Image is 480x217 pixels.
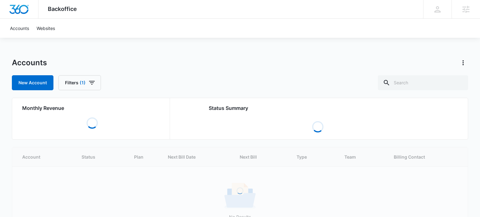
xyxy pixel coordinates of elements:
[12,75,53,90] a: New Account
[12,58,47,67] h1: Accounts
[458,58,468,68] button: Actions
[48,6,77,12] span: Backoffice
[22,104,162,112] h2: Monthly Revenue
[58,75,101,90] button: Filters(1)
[33,19,59,38] a: Websites
[6,19,33,38] a: Accounts
[209,104,426,112] h2: Status Summary
[80,81,86,85] span: (1)
[378,75,468,90] input: Search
